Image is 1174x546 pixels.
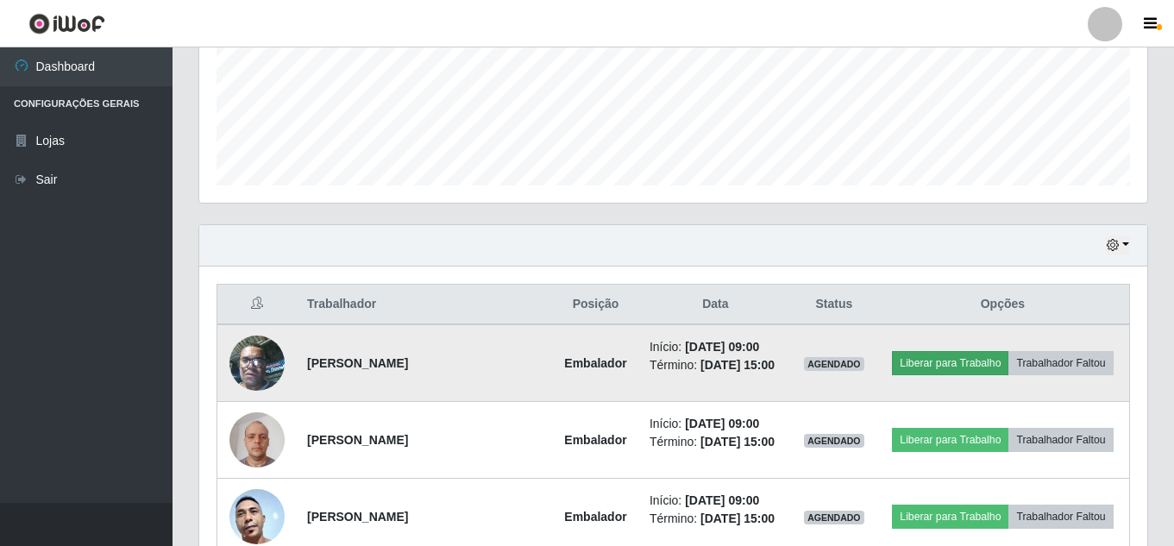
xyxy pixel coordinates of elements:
[1008,505,1113,529] button: Trabalhador Faltou
[685,417,759,430] time: [DATE] 09:00
[876,285,1130,325] th: Opções
[650,433,782,451] li: Término:
[229,326,285,399] img: 1715944748737.jpeg
[564,510,626,524] strong: Embalador
[1008,351,1113,375] button: Trabalhador Faltou
[1008,428,1113,452] button: Trabalhador Faltou
[804,511,864,524] span: AGENDADO
[792,285,876,325] th: Status
[685,340,759,354] time: [DATE] 09:00
[650,510,782,528] li: Término:
[229,403,285,476] img: 1723391026413.jpeg
[307,356,408,370] strong: [PERSON_NAME]
[892,351,1008,375] button: Liberar para Trabalho
[564,433,626,447] strong: Embalador
[650,492,782,510] li: Início:
[650,415,782,433] li: Início:
[639,285,792,325] th: Data
[564,356,626,370] strong: Embalador
[700,435,775,449] time: [DATE] 15:00
[307,433,408,447] strong: [PERSON_NAME]
[700,358,775,372] time: [DATE] 15:00
[307,510,408,524] strong: [PERSON_NAME]
[28,13,105,35] img: CoreUI Logo
[892,505,1008,529] button: Liberar para Trabalho
[892,428,1008,452] button: Liberar para Trabalho
[297,285,552,325] th: Trabalhador
[804,434,864,448] span: AGENDADO
[700,511,775,525] time: [DATE] 15:00
[552,285,639,325] th: Posição
[685,493,759,507] time: [DATE] 09:00
[650,356,782,374] li: Término:
[650,338,782,356] li: Início:
[804,357,864,371] span: AGENDADO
